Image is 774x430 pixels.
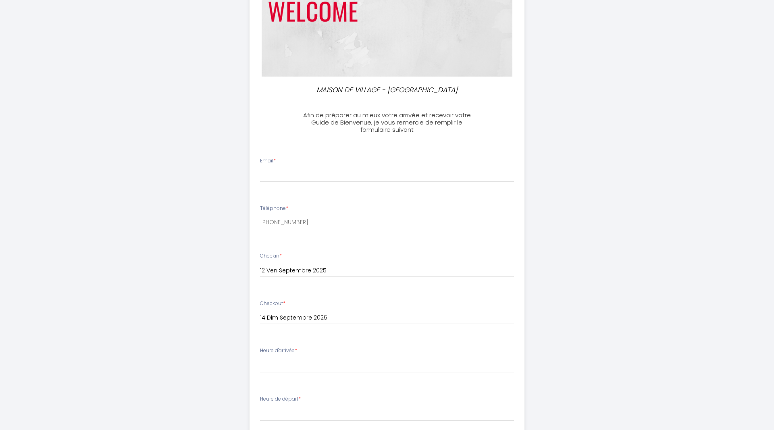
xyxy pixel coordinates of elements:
label: Email [260,157,276,165]
label: Heure d'arrivée [260,347,297,355]
label: Téléphone [260,205,288,212]
h3: Afin de préparer au mieux votre arrivée et recevoir votre Guide de Bienvenue, je vous remercie de... [297,112,476,133]
label: Checkout [260,300,285,307]
label: Checkin [260,252,282,260]
p: MAISON DE VILLAGE - [GEOGRAPHIC_DATA] [301,85,473,96]
label: Heure de départ [260,395,301,403]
